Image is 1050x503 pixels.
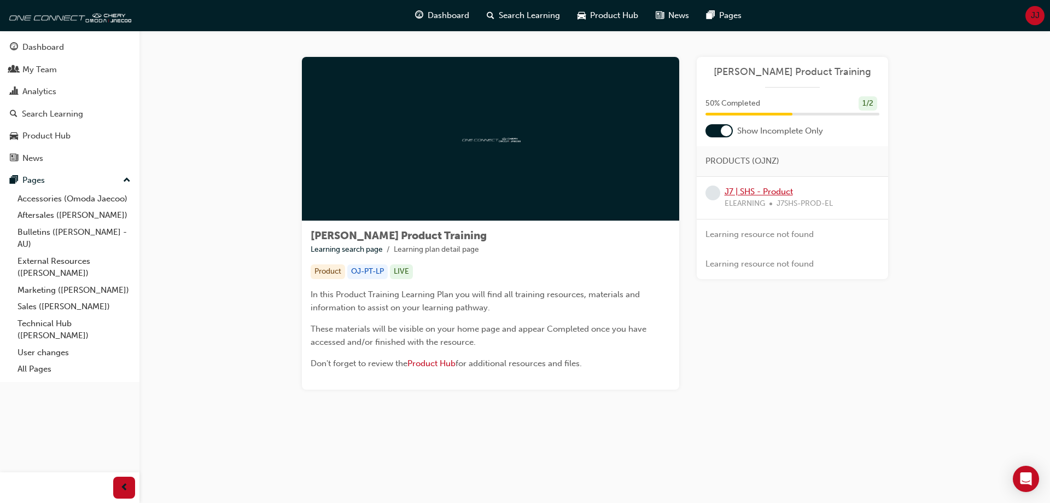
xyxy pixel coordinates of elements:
[460,134,521,144] img: oneconnect
[10,131,18,141] span: car-icon
[311,229,487,242] span: [PERSON_NAME] Product Training
[705,259,814,269] span: Learning resource not found
[311,290,642,313] span: In this Product Training Learning Plan you will find all training resources, materials and inform...
[390,264,413,279] div: LIVE
[311,324,649,347] span: These materials will be visible on your home page and appear Completed once you have accessed and...
[478,4,569,27] a: search-iconSearch Learning
[394,244,479,256] li: Learning plan detail page
[569,4,647,27] a: car-iconProduct Hub
[859,96,877,111] div: 1 / 2
[22,85,56,98] div: Analytics
[668,9,689,22] span: News
[13,224,135,253] a: Bulletins ([PERSON_NAME] - AU)
[311,264,345,279] div: Product
[647,4,698,27] a: news-iconNews
[707,9,715,22] span: pages-icon
[10,43,18,53] span: guage-icon
[5,4,131,26] img: oneconnect
[22,108,83,120] div: Search Learning
[4,82,135,102] a: Analytics
[4,148,135,169] a: News
[13,344,135,361] a: User changes
[777,198,833,210] span: J7SHS-PROD-EL
[577,9,586,22] span: car-icon
[698,4,750,27] a: pages-iconPages
[737,125,823,137] span: Show Incomplete Only
[705,155,779,167] span: PRODUCTS (OJNZ)
[10,176,18,186] span: pages-icon
[1025,6,1045,25] button: JJ
[705,66,879,78] a: [PERSON_NAME] Product Training
[415,9,423,22] span: guage-icon
[13,315,135,344] a: Technical Hub ([PERSON_NAME])
[13,298,135,315] a: Sales ([PERSON_NAME])
[499,9,560,22] span: Search Learning
[4,170,135,190] button: Pages
[4,37,135,57] a: Dashboard
[705,186,720,200] span: learningRecordVerb_NONE-icon
[13,361,135,378] a: All Pages
[656,9,664,22] span: news-icon
[10,87,18,97] span: chart-icon
[10,154,18,164] span: news-icon
[22,130,71,142] div: Product Hub
[22,41,64,54] div: Dashboard
[1013,466,1039,492] div: Open Intercom Messenger
[4,126,135,146] a: Product Hub
[456,359,582,368] span: for additional resources and files.
[10,65,18,75] span: people-icon
[22,152,43,165] div: News
[407,359,456,368] a: Product Hub
[123,174,131,188] span: up-icon
[1031,9,1040,22] span: JJ
[311,359,407,368] span: Don't forget to review the
[13,207,135,224] a: Aftersales ([PERSON_NAME])
[428,9,469,22] span: Dashboard
[725,187,793,196] a: J7 | SHS - Product
[22,174,45,187] div: Pages
[13,253,135,282] a: External Resources ([PERSON_NAME])
[4,60,135,80] a: My Team
[487,9,494,22] span: search-icon
[311,245,383,254] a: Learning search page
[13,282,135,299] a: Marketing ([PERSON_NAME])
[347,264,388,279] div: OJ-PT-LP
[406,4,478,27] a: guage-iconDashboard
[705,229,814,239] span: Learning resource not found
[4,104,135,124] a: Search Learning
[4,35,135,170] button: DashboardMy TeamAnalyticsSearch LearningProduct HubNews
[22,63,57,76] div: My Team
[10,109,17,119] span: search-icon
[719,9,742,22] span: Pages
[725,198,765,210] span: ELEARNING
[13,190,135,207] a: Accessories (Omoda Jaecoo)
[120,481,129,495] span: prev-icon
[590,9,638,22] span: Product Hub
[705,97,760,110] span: 50 % Completed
